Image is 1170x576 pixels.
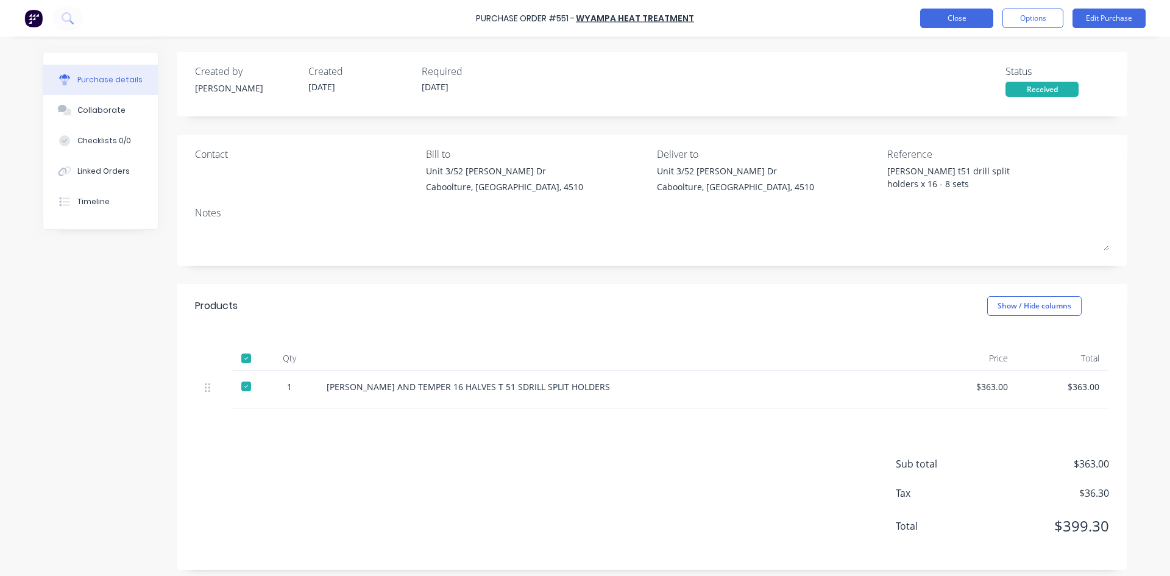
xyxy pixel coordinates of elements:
div: Timeline [77,196,110,207]
div: [PERSON_NAME] AND TEMPER 16 HALVES T 51 SDRILL SPLIT HOLDERS [327,380,916,393]
button: Linked Orders [43,156,158,187]
div: 1 [272,380,307,393]
div: Unit 3/52 [PERSON_NAME] Dr [426,165,583,177]
div: Checklists 0/0 [77,135,131,146]
div: Purchase Order #551 - [476,12,575,25]
div: $363.00 [1027,380,1099,393]
span: $363.00 [987,457,1109,471]
button: Options [1002,9,1063,28]
div: $363.00 [936,380,1008,393]
textarea: [PERSON_NAME] t51 drill split holders x 16 - 8 sets [887,165,1040,192]
div: Total [1018,346,1109,371]
a: WYAMPA HEAT TREATMENT [576,12,694,24]
div: Status [1005,64,1109,79]
div: Reference [887,147,1109,162]
div: Caboolture, [GEOGRAPHIC_DATA], 4510 [426,180,583,193]
div: Products [195,299,238,313]
div: Received [1005,82,1079,97]
span: $36.30 [987,486,1109,500]
div: Required [422,64,525,79]
div: [PERSON_NAME] [195,82,299,94]
div: Linked Orders [77,166,130,177]
div: Purchase details [77,74,143,85]
span: Sub total [896,457,987,471]
div: Contact [195,147,417,162]
button: Edit Purchase [1072,9,1146,28]
div: Collaborate [77,105,126,116]
span: Total [896,519,987,533]
div: Created by [195,64,299,79]
div: Notes [195,205,1109,220]
div: Bill to [426,147,648,162]
div: Price [926,346,1018,371]
button: Show / Hide columns [987,296,1082,316]
button: Purchase details [43,65,158,95]
div: Deliver to [657,147,879,162]
button: Checklists 0/0 [43,126,158,156]
span: Tax [896,486,987,500]
button: Close [920,9,993,28]
span: $399.30 [987,515,1109,537]
div: Unit 3/52 [PERSON_NAME] Dr [657,165,814,177]
button: Timeline [43,187,158,217]
div: Created [308,64,412,79]
div: Caboolture, [GEOGRAPHIC_DATA], 4510 [657,180,814,193]
button: Collaborate [43,95,158,126]
div: Qty [262,346,317,371]
img: Factory [24,9,43,27]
